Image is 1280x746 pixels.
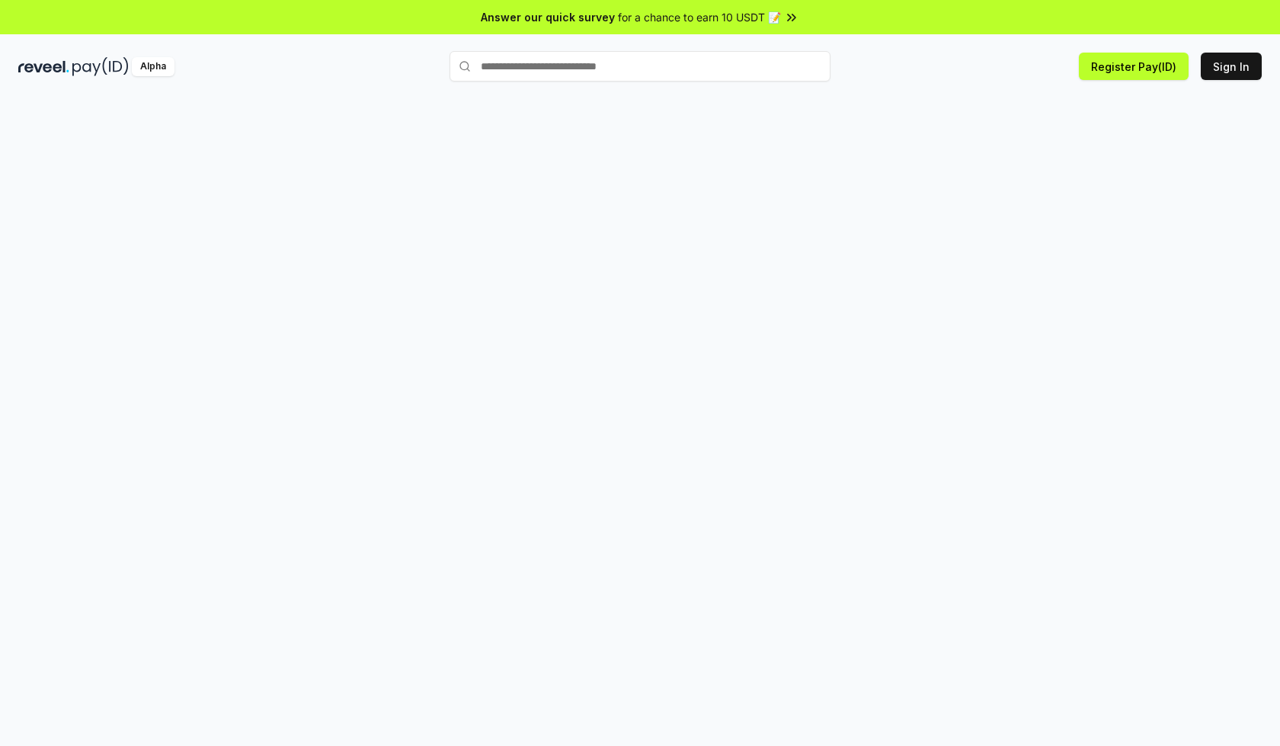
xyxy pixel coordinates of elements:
[481,9,615,25] span: Answer our quick survey
[618,9,781,25] span: for a chance to earn 10 USDT 📝
[72,57,129,76] img: pay_id
[18,57,69,76] img: reveel_dark
[1201,53,1262,80] button: Sign In
[132,57,174,76] div: Alpha
[1079,53,1189,80] button: Register Pay(ID)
